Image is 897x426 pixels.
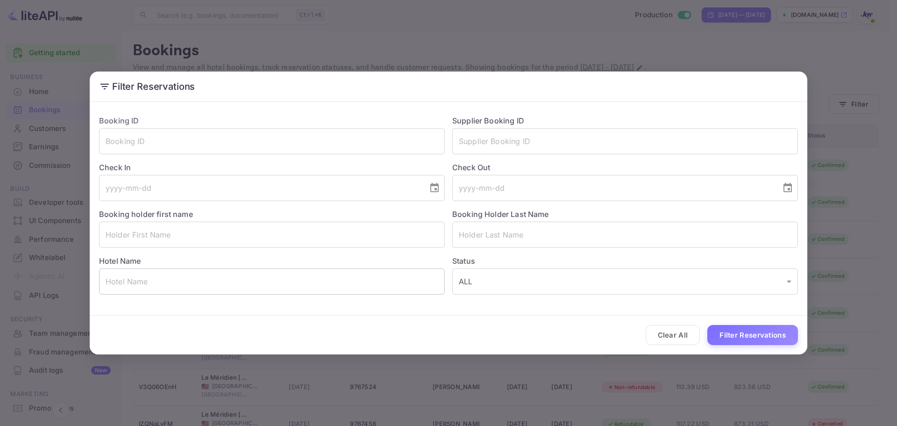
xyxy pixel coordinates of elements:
[99,209,193,219] label: Booking holder first name
[452,162,798,173] label: Check Out
[707,325,798,345] button: Filter Reservations
[425,179,444,197] button: Choose date
[452,116,524,125] label: Supplier Booking ID
[99,175,421,201] input: yyyy-mm-dd
[99,116,139,125] label: Booking ID
[646,325,700,345] button: Clear All
[99,268,445,295] input: Hotel Name
[452,209,549,219] label: Booking Holder Last Name
[452,222,798,248] input: Holder Last Name
[99,256,141,266] label: Hotel Name
[452,175,775,201] input: yyyy-mm-dd
[99,162,445,173] label: Check In
[452,128,798,154] input: Supplier Booking ID
[90,72,807,101] h2: Filter Reservations
[452,255,798,267] label: Status
[99,222,445,248] input: Holder First Name
[99,128,445,154] input: Booking ID
[452,268,798,295] div: ALL
[778,179,797,197] button: Choose date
